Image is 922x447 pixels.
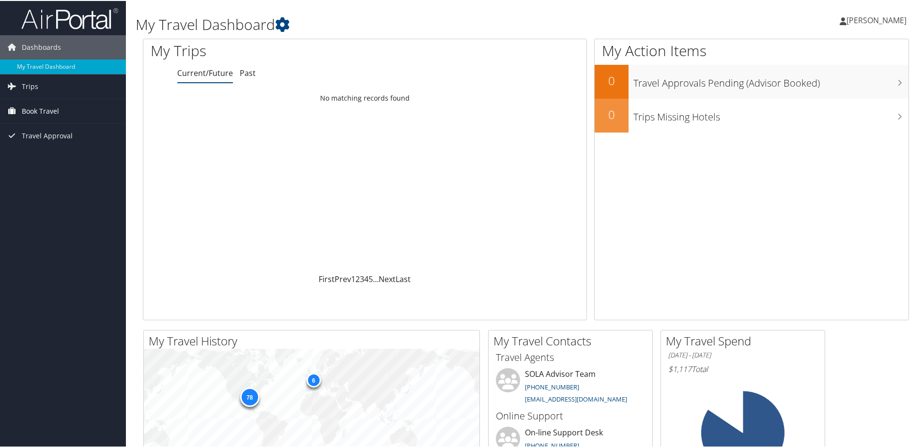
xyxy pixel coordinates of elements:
h1: My Travel Dashboard [136,14,656,34]
a: Current/Future [177,67,233,77]
div: 78 [240,387,259,406]
h2: 0 [595,72,629,88]
h2: My Travel Spend [666,332,825,348]
h3: Trips Missing Hotels [633,104,908,123]
a: 2 [355,273,360,283]
a: 0Travel Approvals Pending (Advisor Booked) [595,64,908,98]
a: [PHONE_NUMBER] [525,382,579,390]
a: [PERSON_NAME] [840,5,916,34]
span: Travel Approval [22,123,73,147]
span: Trips [22,74,38,98]
span: Book Travel [22,98,59,122]
a: Last [396,273,411,283]
a: Prev [335,273,351,283]
h2: My Travel Contacts [493,332,652,348]
span: $1,117 [668,363,691,373]
h6: [DATE] - [DATE] [668,350,817,359]
a: 5 [369,273,373,283]
h1: My Trips [151,40,395,60]
span: [PERSON_NAME] [846,14,907,25]
div: 6 [306,372,321,387]
span: Dashboards [22,34,61,59]
a: [EMAIL_ADDRESS][DOMAIN_NAME] [525,394,627,402]
a: First [319,273,335,283]
a: Past [240,67,256,77]
h2: 0 [595,105,629,122]
h1: My Action Items [595,40,908,60]
h2: My Travel History [149,332,479,348]
span: … [373,273,379,283]
a: Next [379,273,396,283]
a: 0Trips Missing Hotels [595,98,908,132]
li: SOLA Advisor Team [491,367,650,407]
h6: Total [668,363,817,373]
h3: Online Support [496,408,645,422]
a: 3 [360,273,364,283]
td: No matching records found [143,89,586,106]
h3: Travel Approvals Pending (Advisor Booked) [633,71,908,89]
h3: Travel Agents [496,350,645,363]
a: 1 [351,273,355,283]
img: airportal-logo.png [21,6,118,29]
a: 4 [364,273,369,283]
